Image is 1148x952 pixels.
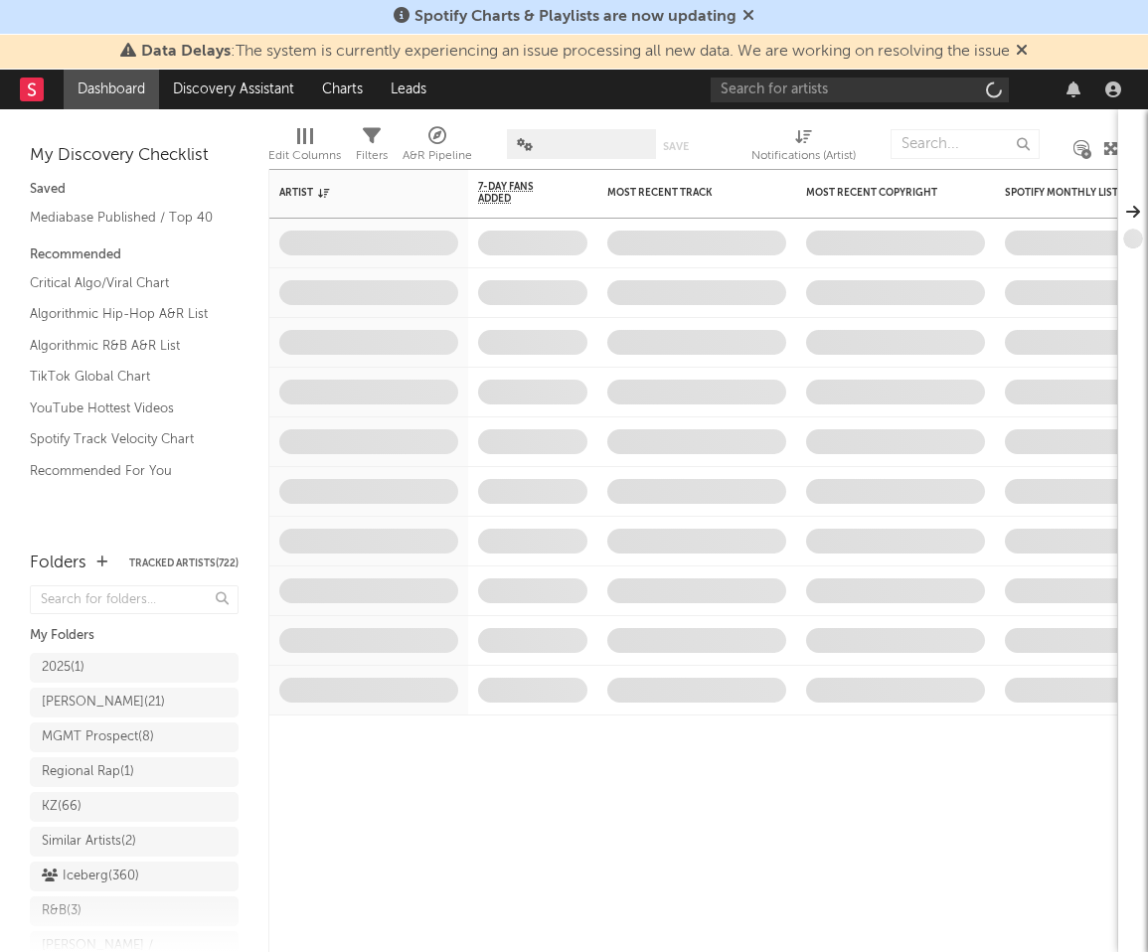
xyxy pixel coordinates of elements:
[30,428,219,450] a: Spotify Track Velocity Chart
[663,141,689,152] button: Save
[42,865,139,888] div: Iceberg ( 360 )
[42,656,84,680] div: 2025 ( 1 )
[42,691,165,714] div: [PERSON_NAME] ( 21 )
[42,760,134,784] div: Regional Rap ( 1 )
[30,272,219,294] a: Critical Algo/Viral Chart
[64,70,159,109] a: Dashboard
[30,397,219,419] a: YouTube Hottest Videos
[42,725,154,749] div: MGMT Prospect ( 8 )
[30,827,239,857] a: Similar Artists(2)
[141,44,1010,60] span: : The system is currently experiencing an issue processing all new data. We are working on resolv...
[30,460,219,482] a: Recommended For You
[141,44,231,60] span: Data Delays
[806,187,955,199] div: Most Recent Copyright
[129,558,239,568] button: Tracked Artists(722)
[30,303,219,325] a: Algorithmic Hip-Hop A&R List
[30,722,239,752] a: MGMT Prospect(8)
[308,70,377,109] a: Charts
[30,366,219,388] a: TikTok Global Chart
[403,119,472,177] div: A&R Pipeline
[478,181,558,205] span: 7-Day Fans Added
[403,144,472,168] div: A&R Pipeline
[268,119,341,177] div: Edit Columns
[30,688,239,717] a: [PERSON_NAME](21)
[377,70,440,109] a: Leads
[30,585,239,614] input: Search for folders...
[30,653,239,683] a: 2025(1)
[891,129,1040,159] input: Search...
[1016,44,1028,60] span: Dismiss
[279,187,428,199] div: Artist
[30,243,239,267] div: Recommended
[30,178,239,202] div: Saved
[42,830,136,854] div: Similar Artists ( 2 )
[356,144,388,168] div: Filters
[42,795,82,819] div: KZ ( 66 )
[30,552,86,575] div: Folders
[42,899,82,923] div: R&B ( 3 )
[30,862,239,891] a: Iceberg(360)
[30,757,239,787] a: Regional Rap(1)
[30,792,239,822] a: KZ(66)
[742,9,754,25] span: Dismiss
[30,624,239,648] div: My Folders
[30,207,219,229] a: Mediabase Published / Top 40
[751,144,856,168] div: Notifications (Artist)
[30,144,239,168] div: My Discovery Checklist
[414,9,737,25] span: Spotify Charts & Playlists are now updating
[30,335,219,357] a: Algorithmic R&B A&R List
[356,119,388,177] div: Filters
[30,896,239,926] a: R&B(3)
[711,78,1009,102] input: Search for artists
[268,144,341,168] div: Edit Columns
[159,70,308,109] a: Discovery Assistant
[607,187,756,199] div: Most Recent Track
[751,119,856,177] div: Notifications (Artist)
